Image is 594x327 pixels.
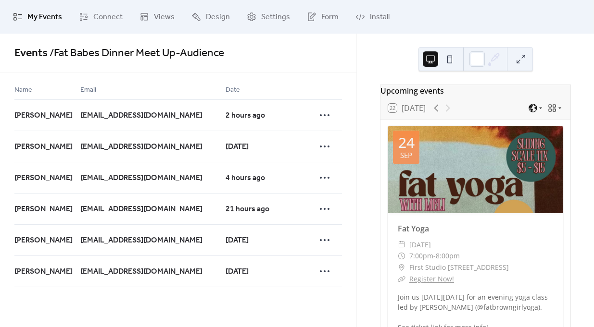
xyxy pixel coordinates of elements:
div: ​ [398,250,405,262]
span: [PERSON_NAME] [14,110,73,121]
span: 4 hours ago [226,172,265,184]
a: My Events [6,4,69,30]
a: Settings [240,4,297,30]
span: First Studio [STREET_ADDRESS] [409,262,509,273]
span: [DATE] [409,239,431,251]
span: [PERSON_NAME] [14,204,73,215]
span: 2 hours ago [226,110,265,121]
span: / Fat Babes Dinner Meet Up - Audience [48,43,224,64]
span: Settings [261,12,290,23]
span: [EMAIL_ADDRESS][DOMAIN_NAME] [80,141,202,153]
a: Views [132,4,182,30]
a: Connect [72,4,130,30]
a: Fat Yoga [398,223,429,234]
a: Events [14,43,48,64]
span: [EMAIL_ADDRESS][DOMAIN_NAME] [80,110,202,121]
div: 24 [398,135,415,150]
span: [EMAIL_ADDRESS][DOMAIN_NAME] [80,266,202,278]
span: Name [14,85,32,96]
span: Install [370,12,390,23]
span: My Events [27,12,62,23]
div: Upcoming events [380,85,570,97]
span: Form [321,12,339,23]
a: Register Now! [409,274,454,283]
div: ​ [398,239,405,251]
span: 8:00pm [436,250,460,262]
span: [EMAIL_ADDRESS][DOMAIN_NAME] [80,235,202,246]
span: [DATE] [226,141,249,153]
span: [EMAIL_ADDRESS][DOMAIN_NAME] [80,172,202,184]
span: - [433,250,436,262]
div: Sep [400,152,412,159]
span: [PERSON_NAME] [14,141,73,153]
span: [PERSON_NAME] [14,266,73,278]
span: [DATE] [226,235,249,246]
span: Design [206,12,230,23]
a: Install [348,4,397,30]
span: [PERSON_NAME] [14,172,73,184]
span: [PERSON_NAME] [14,235,73,246]
span: Connect [93,12,123,23]
span: [DATE] [226,266,249,278]
span: Views [154,12,175,23]
a: Design [184,4,237,30]
span: Date [226,85,240,96]
span: [EMAIL_ADDRESS][DOMAIN_NAME] [80,204,202,215]
a: Form [300,4,346,30]
span: 21 hours ago [226,204,269,215]
span: 7:00pm [409,250,433,262]
div: ​ [398,262,405,273]
div: ​ [398,273,405,285]
span: Email [80,85,96,96]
